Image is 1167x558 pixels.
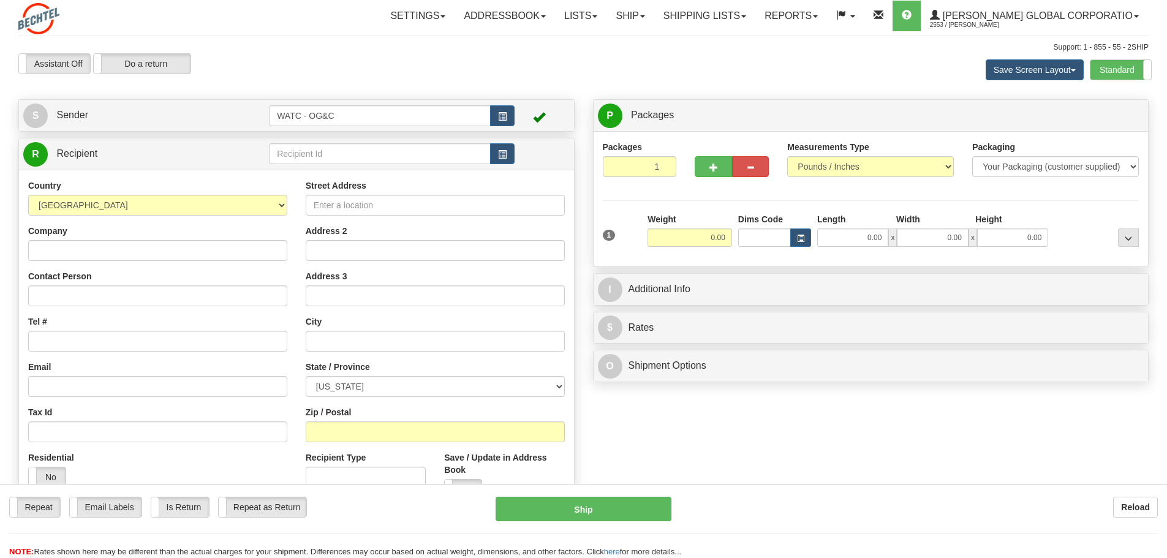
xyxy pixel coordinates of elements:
[70,497,142,517] label: Email Labels
[28,406,52,418] label: Tax Id
[18,42,1149,53] div: Support: 1 - 855 - 55 - 2SHIP
[306,361,370,373] label: State / Province
[787,141,869,153] label: Measurements Type
[598,315,622,340] span: $
[1090,60,1151,80] label: Standard
[1113,497,1158,518] button: Reload
[603,141,643,153] label: Packages
[18,3,59,34] img: logo2553.jpg
[969,228,977,247] span: x
[648,213,676,225] label: Weight
[28,315,47,328] label: Tel #
[306,225,347,237] label: Address 2
[219,497,306,517] label: Repeat as Return
[598,104,622,128] span: P
[598,354,622,379] span: O
[598,103,1144,128] a: P Packages
[444,451,564,476] label: Save / Update in Address Book
[269,105,491,126] input: Sender Id
[817,213,846,225] label: Length
[28,225,67,237] label: Company
[306,406,352,418] label: Zip / Postal
[56,148,97,159] span: Recipient
[23,141,242,167] a: R Recipient
[269,143,491,164] input: Recipient Id
[986,59,1084,80] button: Save Screen Layout
[631,110,674,120] span: Packages
[28,270,91,282] label: Contact Person
[306,179,366,192] label: Street Address
[28,179,61,192] label: Country
[896,213,920,225] label: Width
[496,497,671,521] button: Ship
[23,104,48,128] span: S
[555,1,606,31] a: Lists
[10,497,60,517] label: Repeat
[28,451,74,464] label: Residential
[1139,216,1166,341] iframe: chat widget
[975,213,1002,225] label: Height
[598,353,1144,379] a: OShipment Options
[598,277,1144,302] a: IAdditional Info
[604,547,620,556] a: here
[972,141,1015,153] label: Packaging
[930,19,1022,31] span: 2553 / [PERSON_NAME]
[28,361,51,373] label: Email
[306,270,347,282] label: Address 3
[888,228,897,247] span: x
[94,54,191,74] label: Do a return
[306,195,565,216] input: Enter a location
[606,1,654,31] a: Ship
[9,547,34,556] span: NOTE:
[445,480,482,499] label: No
[940,10,1133,21] span: [PERSON_NAME] Global Corporatio
[151,497,209,517] label: Is Return
[29,467,66,487] label: No
[306,451,366,464] label: Recipient Type
[23,142,48,167] span: R
[455,1,555,31] a: Addressbook
[381,1,455,31] a: Settings
[603,230,616,241] span: 1
[1121,502,1150,512] b: Reload
[306,315,322,328] label: City
[56,110,88,120] span: Sender
[738,213,783,225] label: Dims Code
[654,1,755,31] a: Shipping lists
[598,277,622,302] span: I
[598,315,1144,341] a: $Rates
[1118,228,1139,247] div: ...
[19,54,90,74] label: Assistant Off
[23,103,269,128] a: S Sender
[921,1,1148,31] a: [PERSON_NAME] Global Corporatio 2553 / [PERSON_NAME]
[755,1,827,31] a: Reports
